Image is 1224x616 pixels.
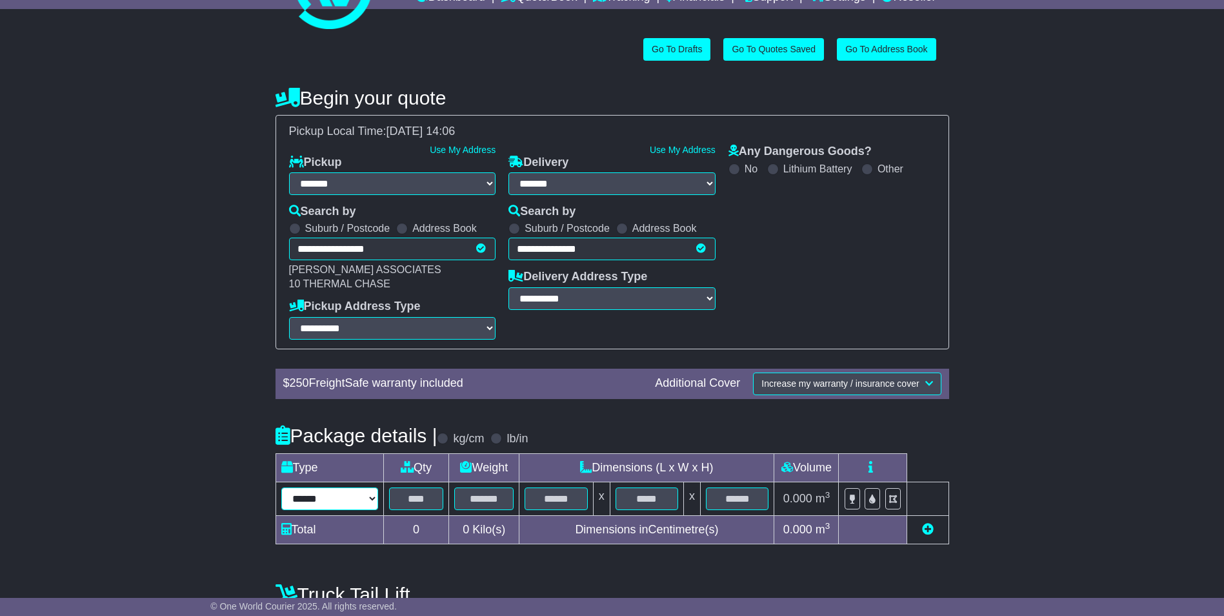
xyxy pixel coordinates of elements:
[753,373,941,395] button: Increase my warranty / insurance cover
[463,523,469,536] span: 0
[383,453,449,482] td: Qty
[289,278,390,289] span: 10 THERMAL CHASE
[650,145,716,155] a: Use My Address
[289,300,421,314] label: Pickup Address Type
[289,205,356,219] label: Search by
[745,163,757,175] label: No
[453,432,484,446] label: kg/cm
[922,523,934,536] a: Add new item
[210,601,397,611] span: © One World Courier 2025. All rights reserved.
[648,376,747,391] div: Additional Cover
[289,156,342,170] label: Pickup
[383,515,449,544] td: 0
[519,515,774,544] td: Dimensions in Centimetre(s)
[632,222,697,234] label: Address Book
[761,378,919,389] span: Increase my warranty / insurance cover
[276,425,437,446] h4: Package details |
[825,521,830,531] sup: 3
[783,523,812,536] span: 0.000
[878,163,903,175] label: Other
[816,523,830,536] span: m
[684,482,701,515] td: x
[305,222,390,234] label: Suburb / Postcode
[449,515,519,544] td: Kilo(s)
[276,584,949,605] h4: Truck Tail Lift
[825,490,830,500] sup: 3
[289,264,441,275] span: [PERSON_NAME] ASSOCIATES
[507,432,528,446] label: lb/in
[837,38,936,61] a: Go To Address Book
[774,453,839,482] td: Volume
[508,156,568,170] label: Delivery
[508,270,647,284] label: Delivery Address Type
[783,492,812,505] span: 0.000
[290,376,309,389] span: 250
[276,87,949,108] h4: Begin your quote
[508,205,576,219] label: Search by
[525,222,610,234] label: Suburb / Postcode
[430,145,496,155] a: Use My Address
[643,38,710,61] a: Go To Drafts
[816,492,830,505] span: m
[276,515,383,544] td: Total
[449,453,519,482] td: Weight
[277,376,649,391] div: $ FreightSafe warranty included
[283,125,942,139] div: Pickup Local Time:
[519,453,774,482] td: Dimensions (L x W x H)
[593,482,610,515] td: x
[783,163,852,175] label: Lithium Battery
[412,222,477,234] label: Address Book
[276,453,383,482] td: Type
[386,125,456,138] span: [DATE] 14:06
[728,145,872,159] label: Any Dangerous Goods?
[723,38,824,61] a: Go To Quotes Saved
